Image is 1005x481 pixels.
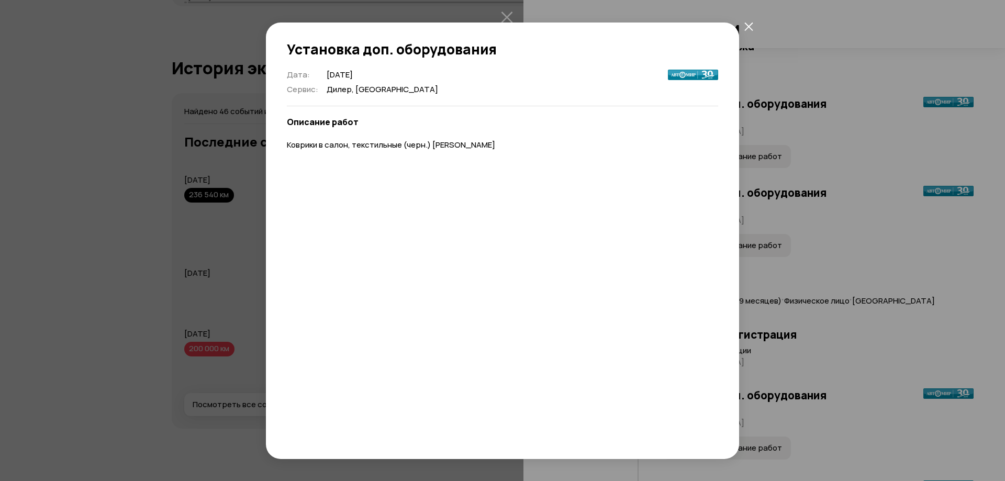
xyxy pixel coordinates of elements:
span: Сервис : [287,84,318,95]
h2: Установка доп. оборудования [287,41,718,57]
p: Коврики в салон, текстильные (черн.) [PERSON_NAME] [287,140,718,151]
span: [DATE] [327,70,438,81]
span: Дилер, [GEOGRAPHIC_DATA] [327,84,438,95]
button: закрыть [739,17,758,36]
img: logo [668,70,718,80]
span: Дата : [287,69,310,80]
h5: Описание работ [287,117,718,127]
